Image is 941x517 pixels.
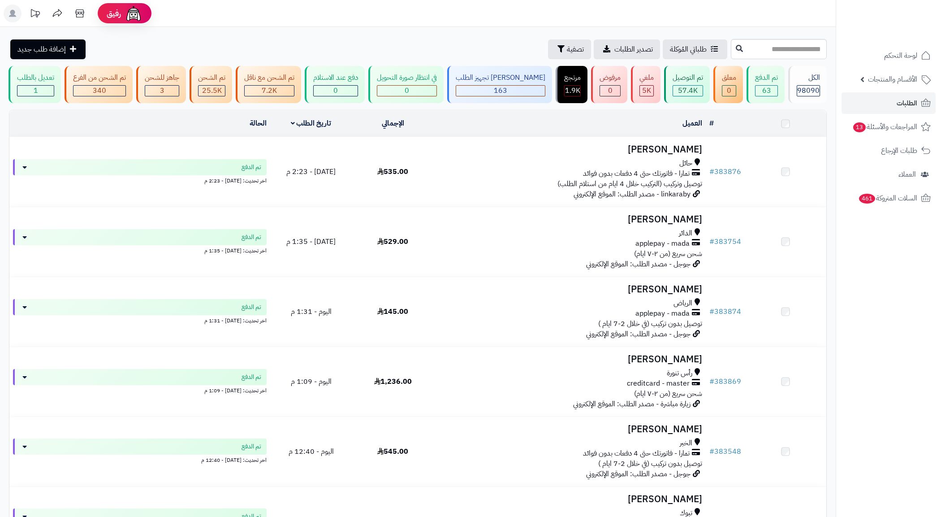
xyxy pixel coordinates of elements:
div: اخر تحديث: [DATE] - 1:35 م [13,245,267,255]
span: الدائر [679,228,692,239]
a: #383754 [709,236,741,247]
div: 340 [73,86,125,96]
img: logo-2.png [880,7,932,26]
a: الحالة [250,118,267,129]
a: مرفوض 0 [589,66,629,103]
span: [DATE] - 2:23 م [286,166,336,177]
a: تم الشحن مع ناقل 7.2K [234,66,303,103]
a: المراجعات والأسئلة13 [842,116,936,138]
a: تم الشحن من الفرع 340 [63,66,134,103]
span: العملاء [898,168,916,181]
a: معلق 0 [712,66,745,103]
a: تصدير الطلبات [594,39,660,59]
div: في انتظار صورة التحويل [377,73,437,83]
span: تم الدفع [242,163,261,172]
span: اليوم - 1:31 م [291,306,332,317]
span: [DATE] - 1:35 م [286,236,336,247]
div: معلق [722,73,736,83]
span: 0 [727,85,731,96]
div: دفع عند الاستلام [313,73,358,83]
div: 57350 [673,86,703,96]
span: لوحة التحكم [884,49,917,62]
span: إضافة طلب جديد [17,44,66,55]
div: 0 [377,86,436,96]
span: اليوم - 12:40 م [289,446,334,457]
span: 3 [160,85,164,96]
span: توصيل وتركيب (التركيب خلال 4 ايام من استلام الطلب) [557,178,702,189]
span: 529.00 [377,236,408,247]
div: مرفوض [600,73,621,83]
span: 340 [93,85,106,96]
div: اخر تحديث: [DATE] - 2:23 م [13,175,267,185]
img: ai-face.png [125,4,142,22]
span: الرياض [673,298,692,308]
span: تصدير الطلبات [614,44,653,55]
span: شحن سريع (من ٢-٧ ايام) [634,388,702,399]
a: إضافة طلب جديد [10,39,86,59]
span: 163 [494,85,507,96]
a: الكل98090 [786,66,829,103]
span: رفيق [107,8,121,19]
span: رأس تنورة [667,368,692,378]
span: # [709,166,714,177]
a: طلبات الإرجاع [842,140,936,161]
span: تم الدفع [242,373,261,382]
span: حائل [679,158,692,169]
span: طلباتي المُوكلة [670,44,707,55]
div: تم الدفع [755,73,778,83]
span: 1.9K [565,85,580,96]
span: جوجل - مصدر الطلب: الموقع الإلكتروني [586,259,691,269]
span: طلبات الإرجاع [881,144,917,157]
a: السلات المتروكة461 [842,187,936,209]
span: تمارا - فاتورتك حتى 4 دفعات بدون فوائد [583,448,690,459]
span: المراجعات والأسئلة [852,121,917,133]
span: 0 [608,85,613,96]
span: توصيل بدون تركيب (في خلال 2-7 ايام ) [598,458,702,469]
span: creditcard - master [627,378,690,389]
span: applepay - mada [635,308,690,319]
div: تم الشحن [198,73,225,83]
span: تم الدفع [242,303,261,312]
a: في انتظار صورة التحويل 0 [367,66,445,103]
span: الطلبات [897,97,917,109]
div: 163 [456,86,545,96]
h3: [PERSON_NAME] [437,424,702,434]
span: زيارة مباشرة - مصدر الطلب: الموقع الإلكتروني [573,399,691,409]
a: تم الشحن 25.5K [188,66,234,103]
a: #383869 [709,376,741,387]
div: تعديل بالطلب [17,73,54,83]
span: الأقسام والمنتجات [868,73,917,86]
span: 13 [853,122,867,133]
span: الخبر [680,438,692,448]
a: العملاء [842,164,936,185]
span: جوجل - مصدر الطلب: الموقع الإلكتروني [586,469,691,479]
a: الإجمالي [382,118,404,129]
a: تعديل بالطلب 1 [7,66,63,103]
h3: [PERSON_NAME] [437,284,702,295]
span: تمارا - فاتورتك حتى 4 دفعات بدون فوائد [583,169,690,179]
a: طلباتي المُوكلة [663,39,727,59]
div: الكل [797,73,820,83]
a: تم التوصيل 57.4K [662,66,712,103]
a: # [709,118,714,129]
a: دفع عند الاستلام 0 [303,66,367,103]
div: 63 [755,86,777,96]
span: السلات المتروكة [858,192,917,204]
a: الطلبات [842,92,936,114]
h3: [PERSON_NAME] [437,354,702,365]
div: 1 [17,86,54,96]
span: 461 [858,193,876,204]
span: 57.4K [678,85,698,96]
span: توصيل بدون تركيب (في خلال 2-7 ايام ) [598,318,702,329]
div: اخر تحديث: [DATE] - 1:09 م [13,385,267,395]
span: 545.00 [377,446,408,457]
a: [PERSON_NAME] تجهيز الطلب 163 [445,66,554,103]
span: تم الدفع [242,442,261,451]
div: 0 [722,86,736,96]
a: لوحة التحكم [842,45,936,66]
span: جوجل - مصدر الطلب: الموقع الإلكتروني [586,329,691,339]
span: اليوم - 1:09 م [291,376,332,387]
a: تحديثات المنصة [24,4,46,25]
div: 25549 [199,86,225,96]
a: تاريخ الطلب [291,118,332,129]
